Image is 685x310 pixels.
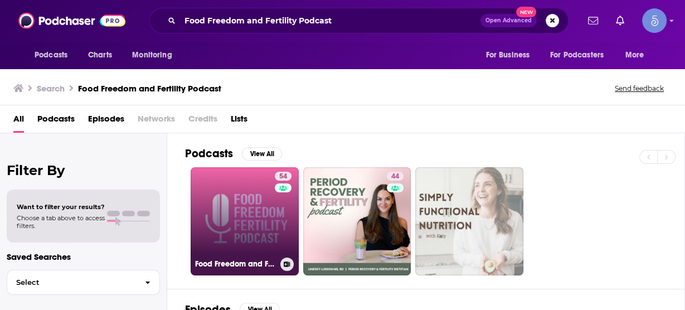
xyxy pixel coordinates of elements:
[132,47,172,63] span: Monitoring
[543,45,620,66] button: open menu
[642,8,667,33] img: User Profile
[485,18,532,23] span: Open Advanced
[611,84,667,93] button: Send feedback
[242,147,282,161] button: View All
[188,110,217,133] span: Credits
[387,172,404,181] a: 44
[7,162,160,178] h2: Filter By
[17,214,105,230] span: Choose a tab above to access filters.
[17,203,105,211] span: Want to filter your results?
[642,8,667,33] button: Show profile menu
[550,47,604,63] span: For Podcasters
[584,11,603,30] a: Show notifications dropdown
[27,45,82,66] button: open menu
[81,45,119,66] a: Charts
[191,167,299,275] a: 54Food Freedom and Fertility Podcast
[78,83,221,94] h3: Food Freedom and Fertility Podcast
[185,147,233,161] h2: Podcasts
[35,47,67,63] span: Podcasts
[88,47,112,63] span: Charts
[7,279,136,286] span: Select
[391,171,399,182] span: 44
[13,110,24,133] a: All
[7,270,160,295] button: Select
[7,251,160,262] p: Saved Searches
[180,12,480,30] input: Search podcasts, credits, & more...
[149,8,569,33] div: Search podcasts, credits, & more...
[231,110,247,133] a: Lists
[625,47,644,63] span: More
[37,110,75,133] a: Podcasts
[303,167,411,275] a: 44
[37,83,65,94] h3: Search
[88,110,124,133] a: Episodes
[618,45,658,66] button: open menu
[279,171,287,182] span: 54
[275,172,292,181] a: 54
[138,110,175,133] span: Networks
[516,7,536,17] span: New
[195,259,276,269] h3: Food Freedom and Fertility Podcast
[611,11,629,30] a: Show notifications dropdown
[124,45,186,66] button: open menu
[478,45,543,66] button: open menu
[18,10,125,31] img: Podchaser - Follow, Share and Rate Podcasts
[485,47,529,63] span: For Business
[480,14,537,27] button: Open AdvancedNew
[642,8,667,33] span: Logged in as Spiral5-G1
[185,147,282,161] a: PodcastsView All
